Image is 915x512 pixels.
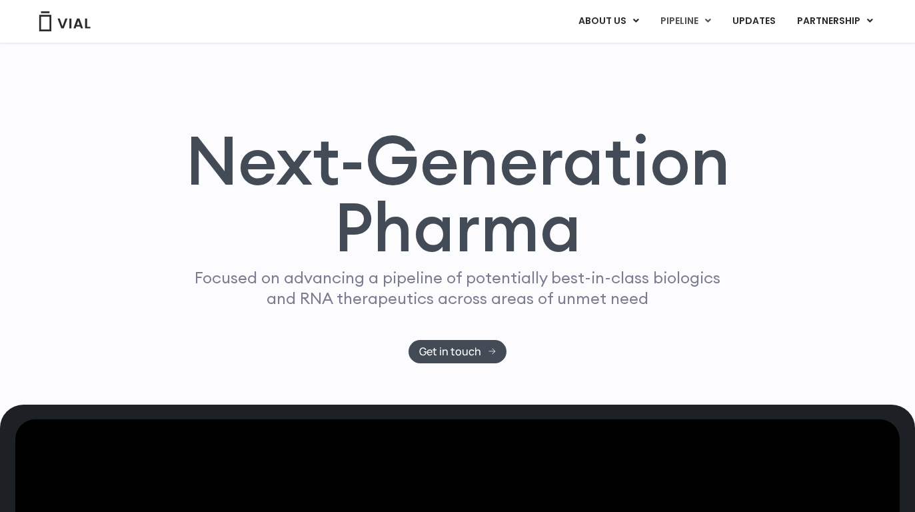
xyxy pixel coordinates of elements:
[169,127,746,261] h1: Next-Generation Pharma
[650,10,721,33] a: PIPELINEMenu Toggle
[568,10,649,33] a: ABOUT USMenu Toggle
[419,347,481,357] span: Get in touch
[786,10,884,33] a: PARTNERSHIPMenu Toggle
[38,11,91,31] img: Vial Logo
[722,10,786,33] a: UPDATES
[409,340,506,363] a: Get in touch
[189,267,726,309] p: Focused on advancing a pipeline of potentially best-in-class biologics and RNA therapeutics acros...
